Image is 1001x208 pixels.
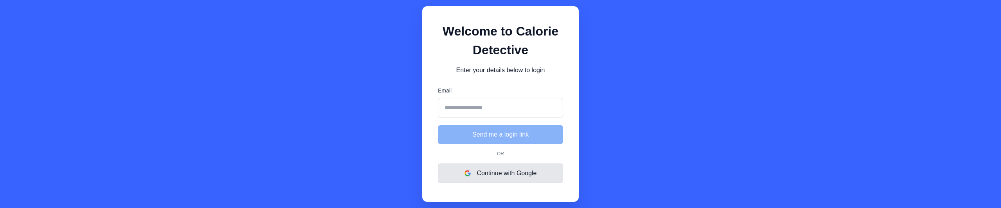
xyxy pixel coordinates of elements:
[438,66,563,75] p: Enter your details below to login
[438,87,563,95] label: Email
[438,125,563,144] button: Send me a login link
[494,150,507,157] span: Or
[438,22,563,59] h1: Welcome to Calorie Detective
[438,164,563,183] button: Continue with Google
[465,170,471,176] img: google logo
